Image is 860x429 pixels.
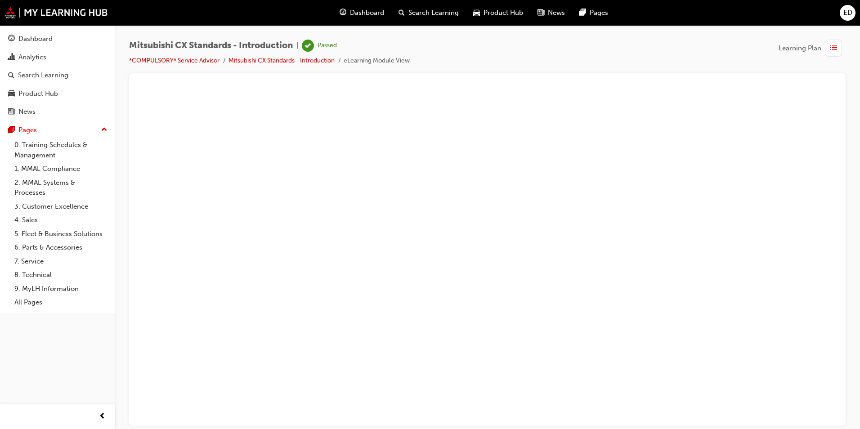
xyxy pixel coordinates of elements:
span: | [296,40,298,51]
div: Pages [18,125,37,135]
a: 0. Training Schedules & Management [11,138,111,162]
a: 6. Parts & Accessories [11,241,111,255]
li: eLearning Module View [344,56,410,66]
a: 1. MMAL Compliance [11,162,111,176]
a: 3. Customer Excellence [11,200,111,214]
a: search-iconSearch Learning [391,4,466,22]
a: *COMPULSORY* Service Advisor [129,57,219,64]
a: News [4,103,111,120]
a: Product Hub [4,85,111,102]
span: Pages [590,8,608,18]
span: search-icon [399,7,405,18]
a: pages-iconPages [572,4,615,22]
span: list-icon [830,43,837,54]
a: 8. Technical [11,268,111,282]
a: 7. Service [11,255,111,268]
span: car-icon [473,7,480,18]
span: guage-icon [8,35,15,43]
button: ED [840,5,856,21]
span: pages-icon [579,7,586,18]
button: Learning Plan [779,40,846,57]
span: Product Hub [484,8,523,18]
span: learningRecordVerb_PASS-icon [302,40,314,52]
span: chart-icon [8,54,15,62]
div: News [18,107,36,117]
span: guage-icon [340,7,346,18]
span: news-icon [8,108,15,116]
button: Pages [4,122,111,139]
div: Analytics [18,52,46,63]
span: Learning Plan [779,43,821,54]
span: car-icon [8,90,15,98]
div: Search Learning [18,70,68,80]
div: Passed [318,41,337,50]
span: search-icon [8,71,14,80]
span: prev-icon [99,411,106,422]
span: pages-icon [8,126,15,134]
span: Dashboard [350,8,384,18]
div: Product Hub [18,89,58,99]
a: 4. Sales [11,213,111,227]
span: up-icon [101,124,107,136]
a: 2. MMAL Systems & Processes [11,176,111,200]
span: ED [843,8,852,18]
a: guage-iconDashboard [332,4,391,22]
div: Dashboard [18,34,53,44]
button: DashboardAnalyticsSearch LearningProduct HubNews [4,29,111,122]
span: Mitsubishi CX Standards - Introduction [129,40,293,51]
a: Mitsubishi CX Standards - Introduction [228,57,335,64]
span: Search Learning [408,8,459,18]
a: 9. MyLH Information [11,282,111,296]
img: mmal [4,7,108,18]
a: Analytics [4,49,111,66]
a: news-iconNews [530,4,572,22]
a: All Pages [11,295,111,309]
a: car-iconProduct Hub [466,4,530,22]
a: 5. Fleet & Business Solutions [11,227,111,241]
span: news-icon [537,7,544,18]
a: Search Learning [4,67,111,84]
span: News [548,8,565,18]
a: Dashboard [4,31,111,47]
